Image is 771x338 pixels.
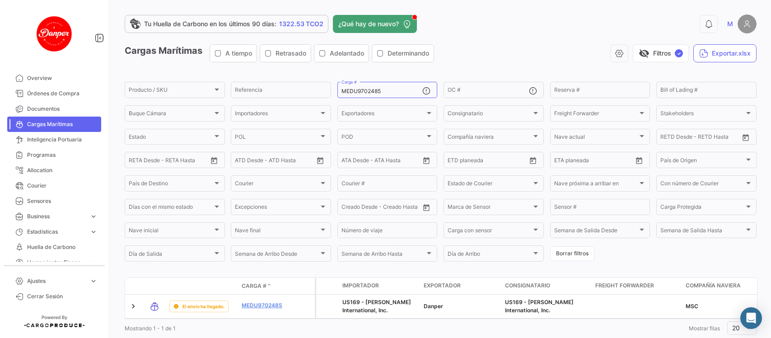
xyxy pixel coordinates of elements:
span: Documentos [27,105,98,113]
span: Semana de Arribo Hasta [341,252,425,258]
span: Carga Protegida [660,205,744,211]
span: Cargas Marítimas [27,120,98,128]
span: Compañía naviera [686,282,741,290]
datatable-header-cell: Exportador [420,278,501,294]
span: País de Destino [129,182,213,188]
a: Courier [7,178,101,193]
div: Abrir Intercom Messenger [740,307,762,329]
button: Open calendar [739,131,752,144]
span: Allocation [27,166,98,174]
button: ¿Qué hay de nuevo? [333,15,417,33]
span: Consignatario [448,112,532,118]
span: Buque Cámara [129,112,213,118]
span: Freight Forwarder [595,282,654,290]
span: Danper [424,303,443,310]
span: expand_more [89,212,98,221]
span: Huella de Carbono [27,243,98,251]
span: Órdenes de Compra [27,89,98,98]
span: visibility_off [639,48,650,59]
span: Courier [27,182,98,190]
span: Tu Huella de Carbono en los últimos 90 días: [144,19,276,28]
span: ✓ [675,49,683,57]
input: Hasta [577,158,614,164]
datatable-header-cell: Modo de Transporte [143,282,166,290]
span: Marca de Sensor [448,205,532,211]
span: País de Origen [660,158,744,164]
span: POD [341,135,425,141]
span: Nave inicial [129,229,213,235]
datatable-header-cell: Importador [339,278,420,294]
datatable-header-cell: Póliza [292,282,315,290]
datatable-header-cell: Consignatario [501,278,592,294]
span: Carga # [242,282,266,290]
button: Retrasado [260,45,311,62]
a: Programas [7,147,101,163]
datatable-header-cell: Carga # [238,278,292,294]
span: Carga con sensor [448,229,532,235]
span: Nave actual [554,135,638,141]
span: Stakeholders [660,112,744,118]
a: MEDU9702485 [242,301,289,310]
input: Desde [448,158,464,164]
input: Hasta [151,158,189,164]
datatable-header-cell: Compañía naviera [682,278,763,294]
span: expand_more [89,258,98,267]
span: Sensores [27,197,98,205]
span: Compañía naviera [448,135,532,141]
span: A tiempo [225,49,252,58]
span: Consignatario [505,282,550,290]
datatable-header-cell: Estado de Envio [166,282,238,290]
span: US169 - Sbrocco International, Inc. [505,299,574,314]
span: Excepciones [235,205,319,211]
span: Herramientas Financieras [27,258,86,267]
input: ATD Desde [235,158,263,164]
span: Estado de Courier [448,182,532,188]
span: expand_more [89,277,98,285]
span: Ajustes [27,277,86,285]
span: Programas [27,151,98,159]
button: Open calendar [526,154,540,167]
button: Open calendar [313,154,327,167]
input: Creado Hasta [383,205,420,211]
span: Día de Salida [129,252,213,258]
input: Creado Desde [341,205,376,211]
span: Semana de Arribo Desde [235,252,319,258]
a: Cargas Marítimas [7,117,101,132]
span: Adelantado [330,49,364,58]
span: Cerrar Sesión [27,292,98,300]
button: Open calendar [420,201,433,214]
h3: Cargas Marítimas [125,44,437,62]
a: Overview [7,70,101,86]
button: Exportar.xlsx [693,44,757,62]
span: US169 - Sbrocco International, Inc. [342,299,411,314]
span: Semana de Salida Desde [554,229,638,235]
span: Nave final [235,229,319,235]
span: 1322.53 TCO2 [279,19,323,28]
img: placeholder-user.png [738,14,757,33]
span: Determinando [388,49,429,58]
a: Expand/Collapse Row [129,302,138,311]
button: Determinando [372,45,434,62]
span: Mostrando 1 - 1 de 1 [125,325,176,332]
button: visibility_offFiltros✓ [633,44,689,62]
span: Nave próxima a arribar en [554,182,638,188]
span: Overview [27,74,98,82]
button: Adelantado [314,45,369,62]
input: Hasta [470,158,508,164]
span: Freight Forwarder [554,112,638,118]
input: Desde [660,135,677,141]
span: Business [27,212,86,221]
span: Días con el mismo estado [129,205,213,211]
span: MSC [686,303,698,310]
span: Semana de Salida Hasta [660,229,744,235]
datatable-header-cell: Freight Forwarder [592,278,682,294]
input: Hasta [683,135,720,141]
span: POL [235,135,319,141]
span: Estadísticas [27,228,86,236]
input: Desde [554,158,570,164]
span: Importador [342,282,379,290]
a: Huella de Carbono [7,239,101,255]
span: Con número de Courier [660,182,744,188]
a: Órdenes de Compra [7,86,101,101]
a: Allocation [7,163,101,178]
